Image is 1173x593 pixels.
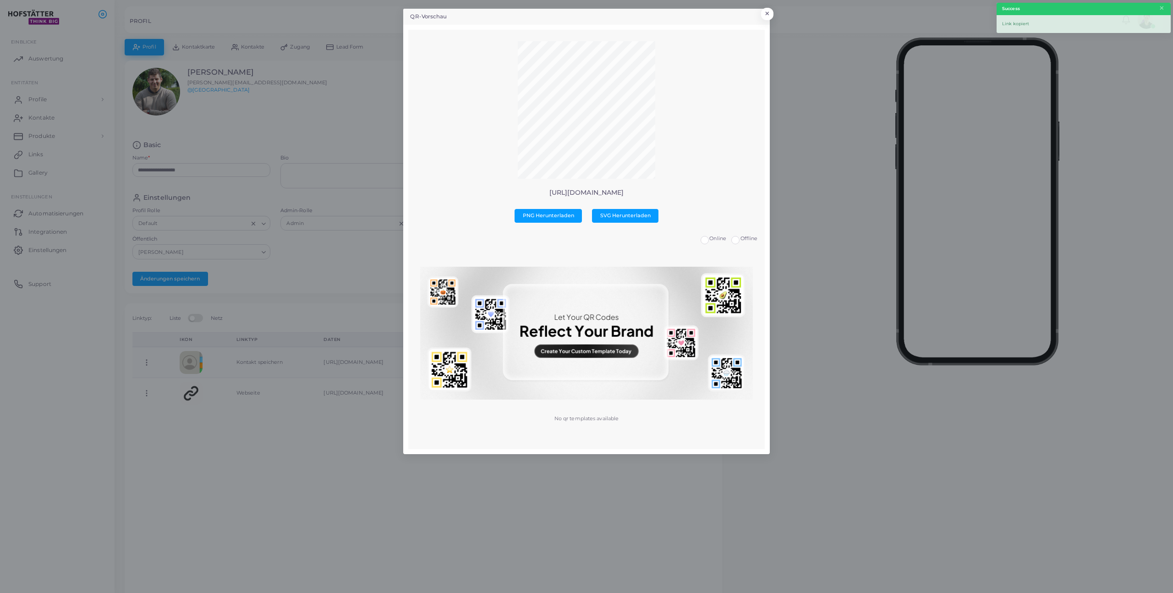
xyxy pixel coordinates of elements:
h5: QR-Vorschau [410,13,447,21]
p: No qr templates available [554,415,619,423]
button: SVG Herunterladen [592,209,658,223]
strong: Success [1002,5,1020,12]
p: [URL][DOMAIN_NAME] [415,189,757,197]
span: Offline [740,235,758,242]
button: Close [1159,3,1165,13]
span: Online [709,235,726,242]
img: No qr templates [420,267,752,400]
button: Close [761,8,773,20]
div: Link kopiert [997,15,1171,33]
span: PNG Herunterladen [523,212,574,219]
button: PNG Herunterladen [515,209,582,223]
span: SVG Herunterladen [600,212,651,219]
